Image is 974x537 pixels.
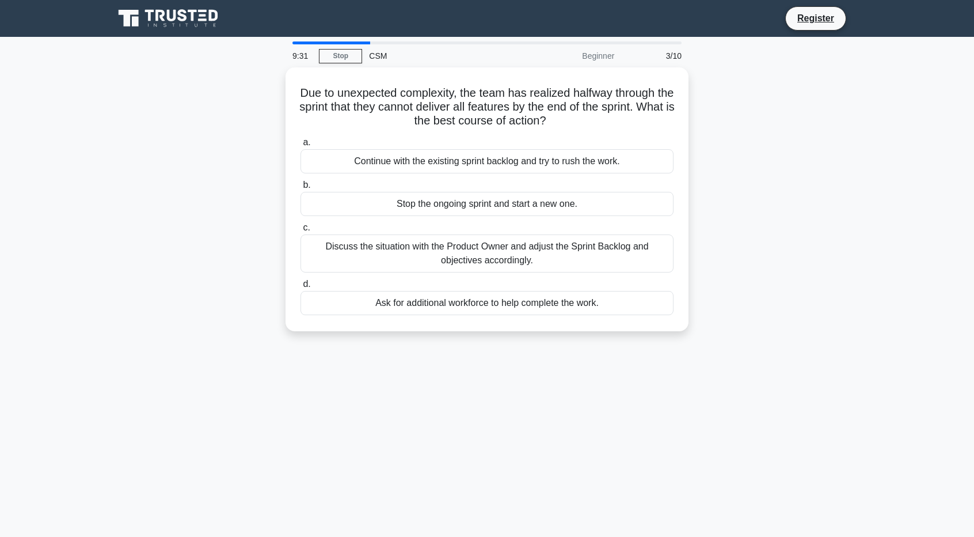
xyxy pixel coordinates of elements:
div: Discuss the situation with the Product Owner and adjust the Sprint Backlog and objectives accordi... [300,235,674,273]
div: Stop the ongoing sprint and start a new one. [300,192,674,216]
span: b. [303,180,310,190]
div: Continue with the existing sprint backlog and try to rush the work. [300,149,674,173]
span: d. [303,279,310,289]
a: Stop [319,49,362,63]
div: Ask for additional workforce to help complete the work. [300,291,674,315]
div: Beginner [520,44,621,67]
div: CSM [362,44,520,67]
div: 3/10 [621,44,688,67]
span: c. [303,222,310,232]
span: a. [303,137,310,147]
div: 9:31 [286,44,319,67]
a: Register [790,11,841,25]
h5: Due to unexpected complexity, the team has realized halfway through the sprint that they cannot d... [299,86,675,128]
